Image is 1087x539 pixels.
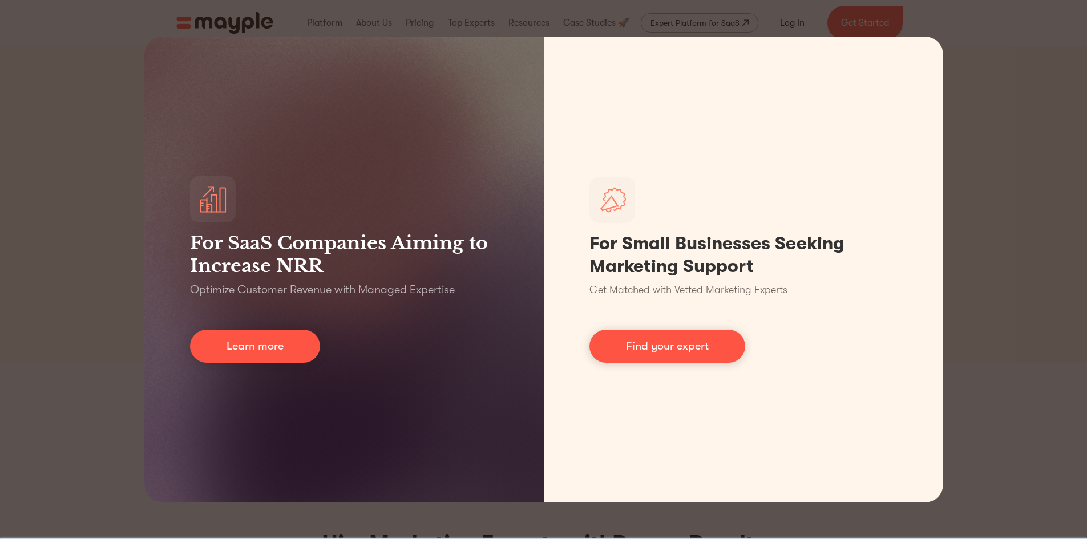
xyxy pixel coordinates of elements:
p: Optimize Customer Revenue with Managed Expertise [190,282,455,298]
h1: For Small Businesses Seeking Marketing Support [589,232,898,278]
h3: For SaaS Companies Aiming to Increase NRR [190,232,498,277]
a: Find your expert [589,330,745,363]
a: Learn more [190,330,320,363]
p: Get Matched with Vetted Marketing Experts [589,282,787,298]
